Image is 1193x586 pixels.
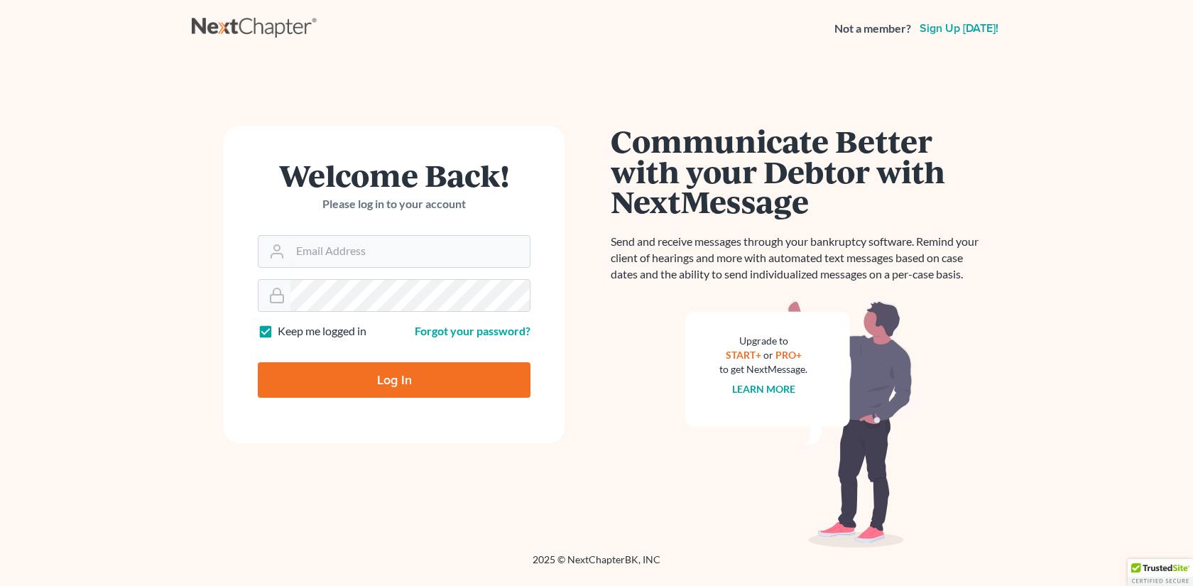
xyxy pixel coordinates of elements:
p: Send and receive messages through your bankruptcy software. Remind your client of hearings and mo... [611,234,987,283]
a: Sign up [DATE]! [917,23,1001,34]
span: or [763,349,773,361]
a: START+ [726,349,761,361]
h1: Communicate Better with your Debtor with NextMessage [611,126,987,217]
strong: Not a member? [834,21,911,37]
label: Keep me logged in [278,323,366,340]
input: Log In [258,362,530,398]
div: Upgrade to [719,334,807,348]
img: nextmessage_bg-59042aed3d76b12b5cd301f8e5b87938c9018125f34e5fa2b7a6b67550977c72.svg [685,300,913,548]
input: Email Address [290,236,530,267]
div: to get NextMessage. [719,362,807,376]
a: PRO+ [775,349,802,361]
h1: Welcome Back! [258,160,530,190]
div: 2025 © NextChapterBK, INC [192,553,1001,578]
div: TrustedSite Certified [1128,559,1193,586]
a: Forgot your password? [415,324,530,337]
a: Learn more [732,383,795,395]
p: Please log in to your account [258,196,530,212]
